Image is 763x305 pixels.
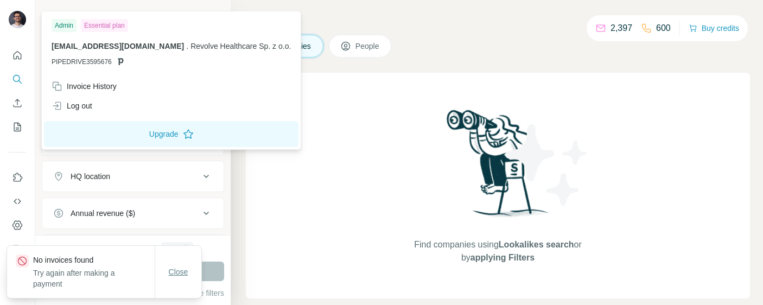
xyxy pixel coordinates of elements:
img: Surfe Illustration - Stars [498,116,596,214]
button: Buy credits [689,21,739,36]
button: Hide [189,7,231,23]
div: 100 search results remaining [73,242,193,255]
span: Revolve Healthcare Sp. z o.o. [190,42,291,50]
span: Close [169,266,188,277]
div: Annual revenue ($) [71,208,135,219]
p: 2,397 [611,22,632,35]
button: Annual revenue ($) [42,200,224,226]
div: HQ location [71,171,110,182]
button: Enrich CSV [9,93,26,113]
span: PIPEDRIVE3595676 [52,57,112,67]
span: . [186,42,188,50]
button: Feedback [9,239,26,259]
p: No invoices found [33,255,155,265]
button: HQ location [42,163,224,189]
img: Avatar [9,11,26,28]
span: applying Filters [470,253,535,262]
button: Close [161,262,196,282]
div: New search [42,10,76,20]
span: [EMAIL_ADDRESS][DOMAIN_NAME] [52,42,184,50]
button: Dashboard [9,215,26,235]
div: Invoice History [52,81,117,92]
div: + 500 [164,244,179,253]
span: Find companies using or by [411,238,584,264]
div: Log out [52,100,92,111]
p: Try again after making a payment [33,268,155,289]
div: Admin [52,19,77,32]
button: Use Surfe on LinkedIn [9,168,26,187]
span: People [355,41,380,52]
button: Search [9,69,26,89]
span: Lookalikes search [499,240,574,249]
button: My lists [9,117,26,137]
h4: Search [246,13,750,28]
img: Surfe Illustration - Woman searching with binoculars [442,107,555,228]
button: Use Surfe API [9,192,26,211]
button: Quick start [9,46,26,65]
button: Upgrade [44,121,298,147]
div: Essential plan [81,19,128,32]
p: 600 [656,22,671,35]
